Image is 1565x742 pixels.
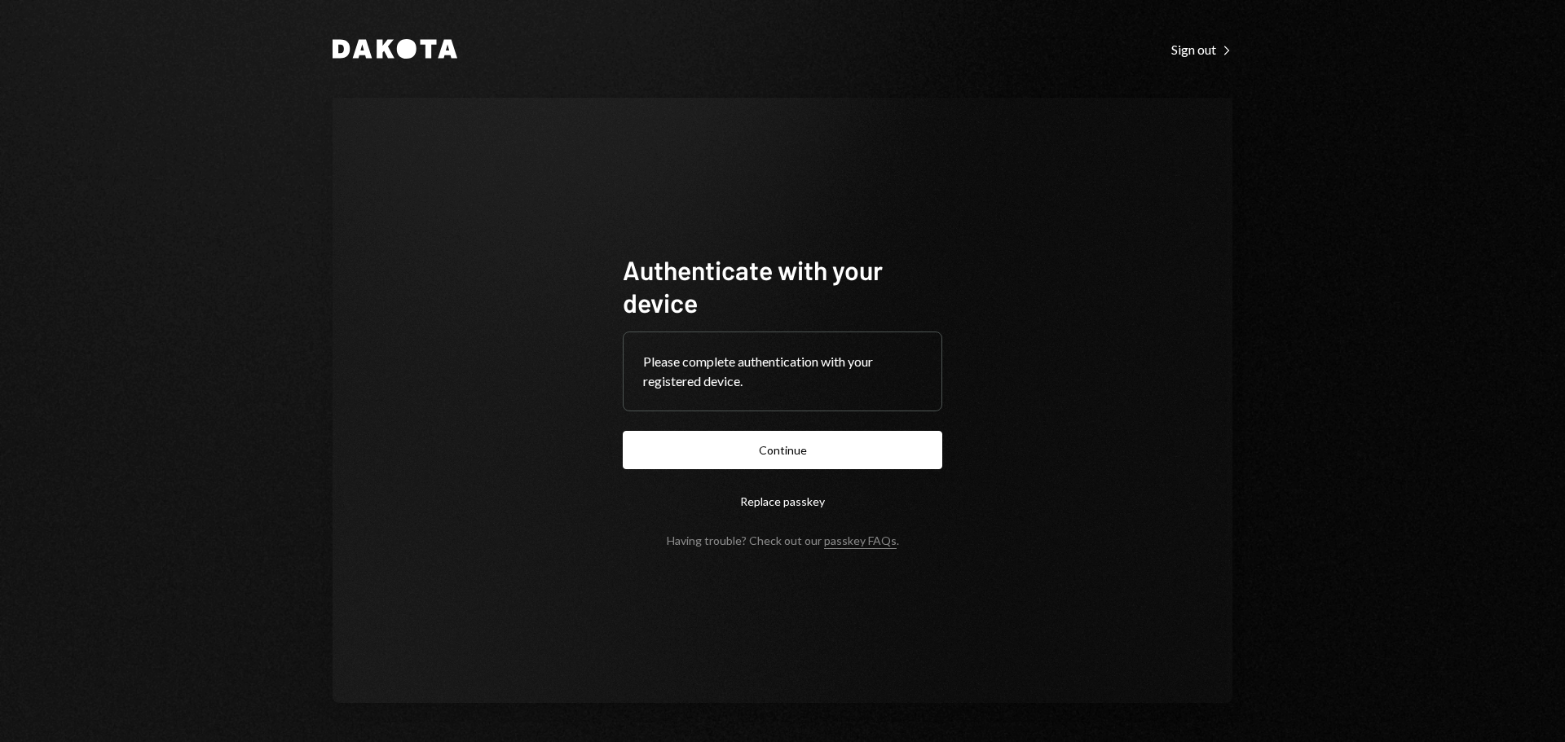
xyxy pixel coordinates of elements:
[1171,42,1232,58] div: Sign out
[667,533,899,547] div: Having trouble? Check out our .
[643,352,922,391] div: Please complete authentication with your registered device.
[623,253,942,318] h1: Authenticate with your device
[1171,40,1232,58] a: Sign out
[623,482,942,520] button: Replace passkey
[824,533,897,549] a: passkey FAQs
[623,431,942,469] button: Continue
